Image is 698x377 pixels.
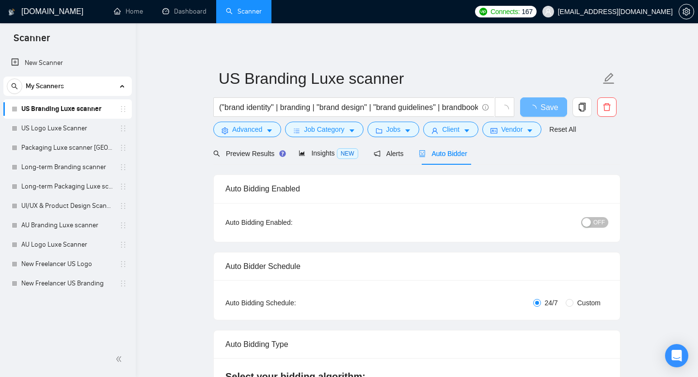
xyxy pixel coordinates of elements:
span: Advanced [232,124,262,135]
span: double-left [115,354,125,364]
span: bars [293,127,300,134]
a: New Freelancer US Logo [21,254,113,274]
a: New Scanner [11,53,124,73]
span: Insights [299,149,358,157]
span: area-chart [299,150,305,157]
button: copy [572,97,592,117]
div: Auto Bidding Schedule: [225,298,353,308]
button: folderJobscaret-down [367,122,420,137]
span: notification [374,150,381,157]
span: Preview Results [213,150,283,157]
a: New Freelancer US Branding [21,274,113,293]
span: OFF [593,217,605,228]
div: Tooltip anchor [278,149,287,158]
span: holder [119,125,127,132]
span: holder [119,202,127,210]
span: 167 [522,6,532,17]
span: idcard [491,127,497,134]
li: New Scanner [3,53,132,73]
span: holder [119,241,127,249]
span: loading [500,105,509,113]
span: caret-down [526,127,533,134]
span: holder [119,183,127,190]
button: search [7,79,22,94]
img: logo [8,4,15,20]
span: caret-down [266,127,273,134]
a: Reset All [549,124,576,135]
span: search [213,150,220,157]
input: Scanner name... [219,66,601,91]
span: robot [419,150,426,157]
div: Auto Bidding Type [225,330,608,358]
span: Save [540,101,558,113]
span: holder [119,105,127,113]
span: Custom [573,298,604,308]
div: Open Intercom Messenger [665,344,688,367]
span: My Scanners [26,77,64,96]
span: Jobs [386,124,401,135]
span: holder [119,144,127,152]
span: setting [222,127,228,134]
a: UI/UX & Product Design Scanner [21,196,113,216]
button: delete [597,97,617,117]
span: Client [442,124,460,135]
div: Auto Bidder Schedule [225,252,608,280]
span: Vendor [501,124,523,135]
button: userClientcaret-down [423,122,478,137]
a: AU Logo Luxe Scanner [21,235,113,254]
span: Auto Bidder [419,150,467,157]
span: holder [119,280,127,287]
button: settingAdvancedcaret-down [213,122,281,137]
li: My Scanners [3,77,132,293]
a: US Branding Luxe scanner [21,99,113,119]
a: Long-term Branding scanner [21,157,113,177]
a: dashboardDashboard [162,7,206,16]
span: Job Category [304,124,344,135]
button: barsJob Categorycaret-down [285,122,363,137]
span: info-circle [482,104,489,110]
span: holder [119,163,127,171]
span: delete [598,103,616,111]
img: upwork-logo.png [479,8,487,16]
a: searchScanner [226,7,262,16]
span: Alerts [374,150,404,157]
span: loading [529,105,540,112]
button: idcardVendorcaret-down [482,122,541,137]
span: caret-down [463,127,470,134]
button: setting [679,4,694,19]
span: folder [376,127,382,134]
span: search [7,83,22,90]
a: homeHome [114,7,143,16]
a: Long-term Packaging Luxe scanner [21,177,113,196]
span: Connects: [491,6,520,17]
span: NEW [337,148,358,159]
span: Scanner [6,31,58,51]
div: Auto Bidding Enabled [225,175,608,203]
a: Packaging Luxe scanner [GEOGRAPHIC_DATA] [21,138,113,157]
span: holder [119,260,127,268]
span: caret-down [404,127,411,134]
a: setting [679,8,694,16]
span: edit [603,72,615,85]
a: US Logo Luxe Scanner [21,119,113,138]
span: 24/7 [541,298,562,308]
a: AU Branding Luxe scanner [21,216,113,235]
input: Search Freelance Jobs... [219,101,478,113]
div: Auto Bidding Enabled: [225,217,353,228]
span: holder [119,221,127,229]
button: Save [520,97,567,117]
span: copy [573,103,591,111]
span: caret-down [349,127,355,134]
span: user [545,8,552,15]
span: user [431,127,438,134]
